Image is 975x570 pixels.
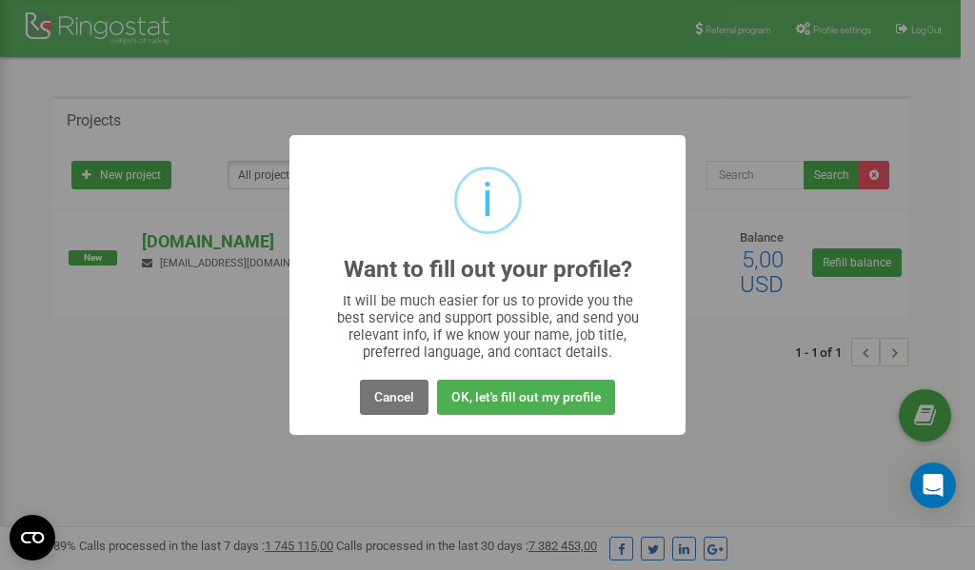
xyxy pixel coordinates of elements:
div: Open Intercom Messenger [910,462,956,508]
div: i [482,169,493,231]
button: Cancel [360,380,428,415]
div: It will be much easier for us to provide you the best service and support possible, and send you ... [328,292,648,361]
button: OK, let's fill out my profile [437,380,615,415]
h2: Want to fill out your profile? [344,257,632,283]
button: Open CMP widget [10,515,55,560]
